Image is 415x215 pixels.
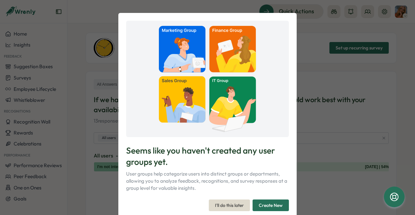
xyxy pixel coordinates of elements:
[209,199,250,211] button: I'll do this later
[126,170,289,192] p: User groups help categorize users into distinct groups or departments, allowing you to analyze fe...
[253,199,289,211] button: Create New
[215,200,244,211] span: I'll do this later
[259,200,283,211] span: Create New
[126,145,289,167] p: Seems like you haven't created any user groups yet.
